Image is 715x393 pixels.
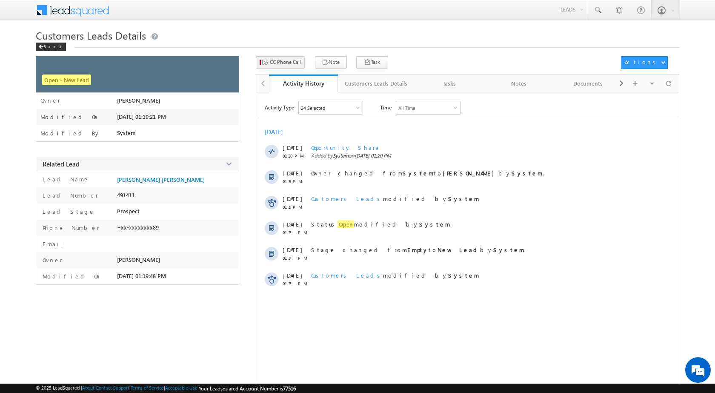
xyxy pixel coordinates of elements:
span: modified by [311,272,479,279]
span: [PERSON_NAME] [117,97,160,104]
label: Modified On [40,114,99,120]
span: +xx-xxxxxxxx89 [117,224,159,231]
span: Customers Leads [311,195,383,202]
strong: System [512,169,543,177]
label: Phone Number [40,224,100,231]
span: System [117,129,136,136]
div: 24 Selected [301,105,325,111]
div: Back [36,43,66,51]
span: modified by [311,195,479,202]
span: Your Leadsquared Account Number is [199,385,296,392]
span: Related Lead [43,160,80,168]
a: Activity History [269,75,338,92]
a: Tasks [415,75,484,92]
div: Actions [625,58,658,66]
span: [DATE] 01:19:21 PM [117,113,166,120]
span: 01:17 PM [283,230,308,235]
span: 01:17 PM [283,281,308,286]
a: Terms of Service [131,385,164,390]
strong: New Lead [438,246,480,253]
span: Owner changed from to by . [311,169,544,177]
strong: System [448,195,479,202]
strong: [PERSON_NAME] [443,169,498,177]
strong: Empty [407,246,429,253]
span: Opportunity Share [311,144,380,151]
a: [PERSON_NAME] [PERSON_NAME] [117,176,205,183]
span: [DATE] 01:19:48 PM [117,273,166,279]
span: Added by on [311,152,642,159]
div: Tasks [422,78,477,89]
strong: System [448,272,479,279]
span: Time [380,101,392,114]
label: Lead Stage [40,208,95,215]
button: Note [315,56,347,69]
label: Modified On [40,273,101,280]
span: [DATE] [283,195,302,202]
span: CC Phone Call [270,58,301,66]
a: Documents [554,75,623,92]
strong: System [493,246,524,253]
span: Open - New Lead [42,75,91,85]
span: [DATE] [283,221,302,228]
span: [DATE] [283,169,302,177]
span: System [333,152,349,159]
span: Prospect [117,208,140,215]
span: [DATE] [283,246,302,253]
div: All Time [398,105,415,111]
div: Activity History [275,79,332,87]
a: Acceptable Use [165,385,197,390]
span: 491411 [117,192,135,198]
span: [DATE] [283,272,302,279]
a: About [82,385,94,390]
span: Activity Type [265,101,294,114]
span: Stage changed from to by . [311,246,526,253]
button: Task [356,56,388,69]
span: 01:19 PM [283,204,308,209]
label: Lead Name [40,175,89,183]
span: 77516 [283,385,296,392]
label: Owner [40,97,60,104]
button: Actions [621,56,668,69]
span: Open [337,220,354,228]
div: [DATE] [265,128,292,136]
div: Notes [491,78,546,89]
label: Lead Number [40,192,98,199]
span: [PERSON_NAME] [117,256,160,263]
a: Notes [484,75,554,92]
span: 01:20 PM [283,153,308,158]
label: Modified By [40,130,100,137]
label: Email [40,240,70,247]
div: Documents [561,78,615,89]
a: Contact Support [96,385,129,390]
a: Customers Leads Details [338,75,415,92]
span: [DATE] 01:20 PM [355,152,391,159]
strong: System [419,221,450,228]
span: Status modified by . [311,220,452,228]
span: [DATE] [283,144,302,151]
button: CC Phone Call [256,56,305,69]
span: Customers Leads Details [36,29,146,42]
label: Owner [40,256,63,264]
span: Customers Leads [311,272,383,279]
div: Customers Leads Details [345,78,407,89]
span: © 2025 LeadSquared | | | | | [36,385,296,392]
span: 01:19 PM [283,179,308,184]
strong: System [403,169,434,177]
span: 01:17 PM [283,255,308,261]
